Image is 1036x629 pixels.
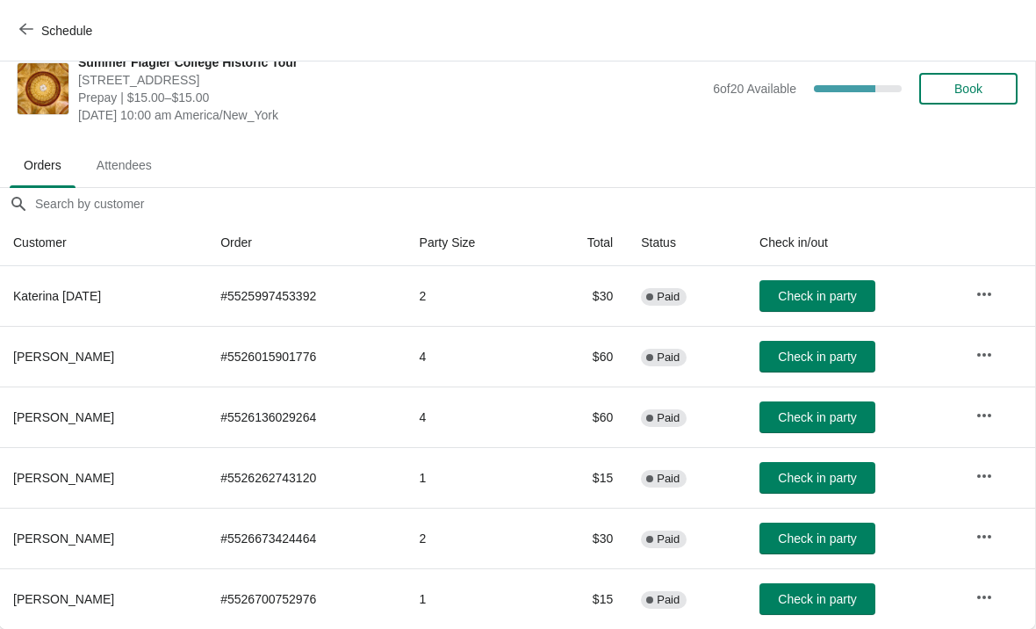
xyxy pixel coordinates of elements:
[78,106,704,124] span: [DATE] 10:00 am America/New_York
[13,471,114,485] span: [PERSON_NAME]
[540,387,627,447] td: $60
[406,220,541,266] th: Party Size
[759,401,875,433] button: Check in party
[540,447,627,508] td: $15
[657,532,680,546] span: Paid
[657,351,680,365] span: Paid
[18,63,68,114] img: Summer Flagler College Historic Tour
[83,149,166,181] span: Attendees
[406,387,541,447] td: 4
[778,592,856,606] span: Check in party
[540,326,627,387] td: $60
[759,583,875,615] button: Check in party
[954,82,982,96] span: Book
[13,350,114,364] span: [PERSON_NAME]
[778,289,856,303] span: Check in party
[778,410,856,424] span: Check in party
[657,472,680,486] span: Paid
[627,220,745,266] th: Status
[406,447,541,508] td: 1
[406,266,541,326] td: 2
[778,350,856,364] span: Check in party
[41,24,92,38] span: Schedule
[540,508,627,568] td: $30
[34,188,1035,220] input: Search by customer
[13,289,101,303] span: Katerina [DATE]
[13,410,114,424] span: [PERSON_NAME]
[78,71,704,89] span: [STREET_ADDRESS]
[759,523,875,554] button: Check in party
[9,15,106,47] button: Schedule
[78,54,704,71] span: Summer Flagler College Historic Tour
[13,592,114,606] span: [PERSON_NAME]
[759,280,875,312] button: Check in party
[657,593,680,607] span: Paid
[540,266,627,326] td: $30
[78,89,704,106] span: Prepay | $15.00–$15.00
[657,411,680,425] span: Paid
[713,82,796,96] span: 6 of 20 Available
[406,568,541,629] td: 1
[206,568,405,629] td: # 5526700752976
[206,447,405,508] td: # 5526262743120
[778,471,856,485] span: Check in party
[919,73,1018,105] button: Book
[13,531,114,546] span: [PERSON_NAME]
[657,290,680,304] span: Paid
[406,508,541,568] td: 2
[745,220,961,266] th: Check in/out
[540,568,627,629] td: $15
[206,387,405,447] td: # 5526136029264
[759,341,875,372] button: Check in party
[206,220,405,266] th: Order
[10,149,76,181] span: Orders
[540,220,627,266] th: Total
[778,531,856,546] span: Check in party
[206,326,405,387] td: # 5526015901776
[406,326,541,387] td: 4
[759,462,875,494] button: Check in party
[206,508,405,568] td: # 5526673424464
[206,266,405,326] td: # 5525997453392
